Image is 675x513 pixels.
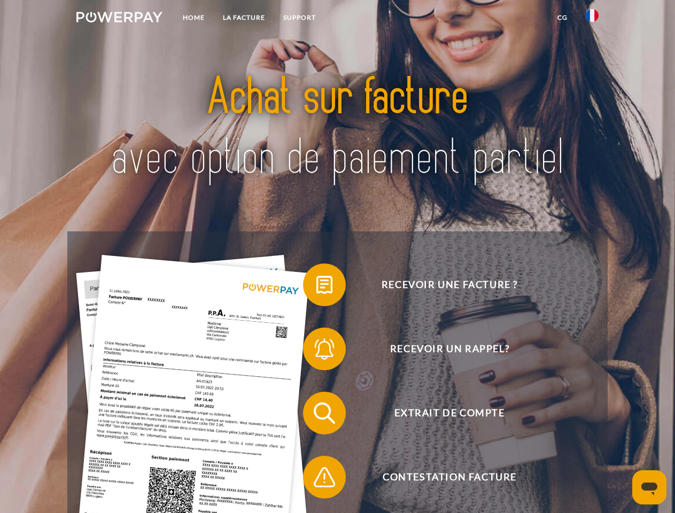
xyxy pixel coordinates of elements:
img: title-powerpay_fr.svg [102,51,573,205]
a: CG [548,8,577,27]
a: Support [274,8,325,27]
a: LA FACTURE [214,8,274,27]
button: Contestation Facture [303,456,581,499]
span: Recevoir un rappel? [319,328,580,370]
button: Recevoir un rappel? [303,328,581,370]
img: logo-powerpay-white.svg [76,12,162,22]
span: Extrait de compte [319,392,580,434]
img: qb_warning.svg [311,464,338,491]
a: Home [174,8,214,27]
button: Extrait de compte [303,392,581,434]
img: qb_bell.svg [311,336,338,362]
button: Recevoir une facture ? [303,263,581,306]
span: Recevoir une facture ? [319,263,580,306]
img: qb_search.svg [311,400,338,426]
span: Contestation Facture [319,456,580,499]
iframe: Bouton de lancement de la fenêtre de messagerie [632,470,666,504]
img: qb_bill.svg [311,271,338,298]
img: fr [586,9,599,22]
